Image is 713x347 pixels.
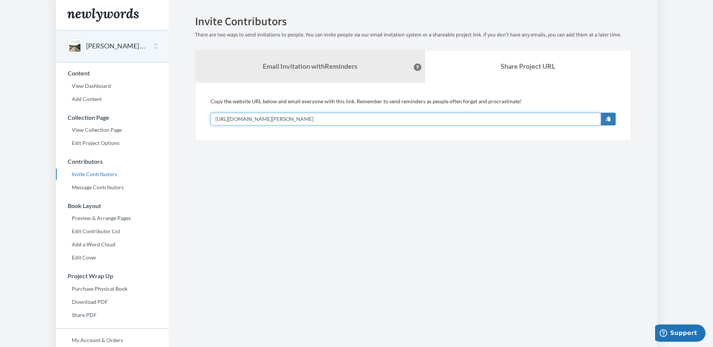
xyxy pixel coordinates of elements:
b: Share Project URL [501,62,555,70]
a: Add Content [56,94,169,105]
a: Edit Project Options [56,137,169,149]
a: Add a Word Cloud [56,239,169,250]
a: Message Contributors [56,182,169,193]
a: View Collection Page [56,124,169,136]
h3: Book Layout [56,202,169,209]
button: [PERSON_NAME] 15 Years [86,41,147,51]
h3: Content [56,70,169,77]
img: Newlywords logo [67,8,139,22]
a: Edit Cover [56,252,169,263]
div: Copy the website URL below and email everyone with this link. Remember to send reminders as peopl... [210,98,616,125]
a: My Account & Orders [56,335,169,346]
a: Download PDF [56,296,169,308]
strong: Email Invitation with Reminders [263,62,357,70]
h3: Project Wrap Up [56,273,169,279]
a: Edit Contributor List [56,226,169,237]
p: There are two ways to send invitations to people. You can invite people via our email invitation ... [195,31,631,39]
a: Purchase Physical Book [56,283,169,294]
a: Share PDF [56,309,169,321]
a: Invite Contributors [56,169,169,180]
a: View Dashboard [56,80,169,92]
iframe: Opens a widget where you can chat to one of our agents [655,324,705,343]
h3: Collection Page [56,114,169,121]
a: Preview & Arrange Pages [56,213,169,224]
h2: Invite Contributors [195,15,631,27]
h3: Contributors [56,158,169,165]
